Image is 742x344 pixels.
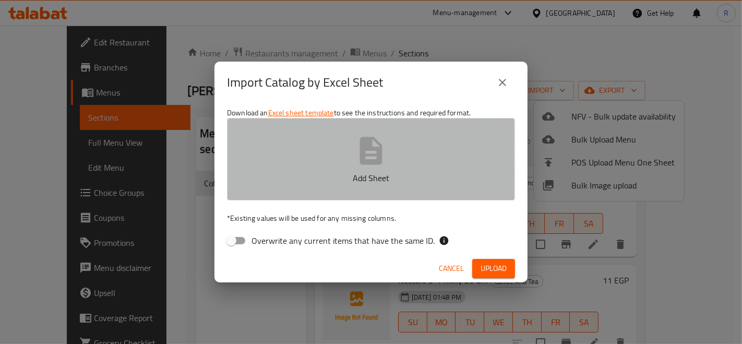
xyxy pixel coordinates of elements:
[268,106,334,120] a: Excel sheet template
[472,259,515,278] button: Upload
[490,70,515,95] button: close
[252,234,435,247] span: Overwrite any current items that have the same ID.
[243,172,499,184] p: Add Sheet
[227,213,515,223] p: Existing values will be used for any missing columns.
[439,262,464,275] span: Cancel
[214,103,528,255] div: Download an to see the instructions and required format.
[227,118,515,200] button: Add Sheet
[439,235,449,246] svg: If the overwrite option isn't selected, then the items that match an existing ID will be ignored ...
[435,259,468,278] button: Cancel
[227,74,383,91] h2: Import Catalog by Excel Sheet
[481,262,507,275] span: Upload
